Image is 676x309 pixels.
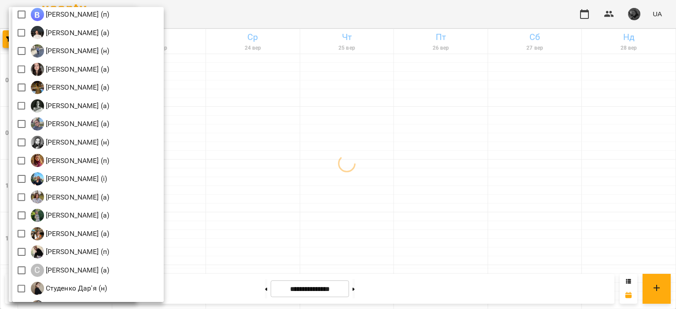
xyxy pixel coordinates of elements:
a: П [PERSON_NAME] (п) [31,154,110,167]
img: П [31,117,44,131]
div: Мірошник Михайло Павлович (а) [31,26,110,39]
a: Р [PERSON_NAME] (а) [31,209,110,222]
img: П [31,136,44,149]
div: Романишин Юлія (а) [31,190,110,204]
div: Названова Марія Олегівна (а) [31,63,110,76]
img: Р [31,190,44,204]
img: С [31,282,44,295]
a: С Студенко Дар'я (н) [31,282,107,295]
div: Павленко Світлана (а) [31,117,110,131]
p: [PERSON_NAME] (п) [44,247,110,257]
p: [PERSON_NAME] (н) [44,137,110,148]
p: [PERSON_NAME] (а) [44,101,110,111]
div: Наливайко Максим (а) [31,81,110,94]
img: Р [31,209,44,222]
div: Ольга Гелівер (а) [31,99,110,113]
p: [PERSON_NAME] (а) [44,119,110,129]
a: Р [PERSON_NAME] (а) [31,190,110,204]
img: П [31,172,44,185]
img: М [31,44,44,58]
a: О [PERSON_NAME] (а) [31,99,110,113]
a: П [PERSON_NAME] (а) [31,117,110,131]
p: [PERSON_NAME] (п) [44,156,110,166]
a: П [PERSON_NAME] (н) [31,136,110,149]
div: С [31,264,44,277]
div: Стецюк Ілона (а) [31,264,110,277]
img: М [31,8,44,21]
a: Н [PERSON_NAME] (а) [31,81,110,94]
a: С [PERSON_NAME] (п) [31,245,110,258]
p: [PERSON_NAME] (а) [44,229,110,239]
a: П [PERSON_NAME] (і) [31,172,107,185]
p: [PERSON_NAME] (і) [44,174,107,184]
div: Петрук Дар'я (п) [31,154,110,167]
div: Поліщук Анна Сергіївна (і) [31,172,107,185]
div: Першина Валерія Андріївна (н) [31,136,110,149]
p: [PERSON_NAME] (а) [44,64,110,75]
a: М [PERSON_NAME] (н) [31,44,110,58]
p: [PERSON_NAME] (п) [44,9,110,20]
p: [PERSON_NAME] (а) [44,28,110,38]
p: [PERSON_NAME] (а) [44,82,110,93]
img: С [31,245,44,258]
a: М [PERSON_NAME] (п) [31,8,110,21]
a: М [PERSON_NAME] (а) [31,26,110,39]
div: Студенко Дар'я (н) [31,282,107,295]
div: Михайлюк Владислав Віталійович (п) [31,8,110,21]
img: О [31,99,44,113]
img: Н [31,63,44,76]
p: [PERSON_NAME] (а) [44,265,110,276]
a: Н [PERSON_NAME] (а) [31,63,110,76]
a: С [PERSON_NAME] (а) [31,227,110,240]
p: [PERSON_NAME] (а) [44,192,110,203]
div: Мірошніченко Вікторія Сергіївна (н) [31,44,110,58]
div: Ряба Надія Федорівна (а) [31,209,110,222]
div: Софія Рачинська (п) [31,245,110,258]
img: С [31,227,44,240]
img: П [31,154,44,167]
p: Студенко Дар'я (н) [44,283,107,294]
p: [PERSON_NAME] (а) [44,210,110,221]
div: Семенюк Таїсія Олександрівна (а) [31,227,110,240]
a: С [PERSON_NAME] (а) [31,264,110,277]
img: М [31,26,44,39]
img: Н [31,81,44,94]
p: [PERSON_NAME] (н) [44,46,110,56]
